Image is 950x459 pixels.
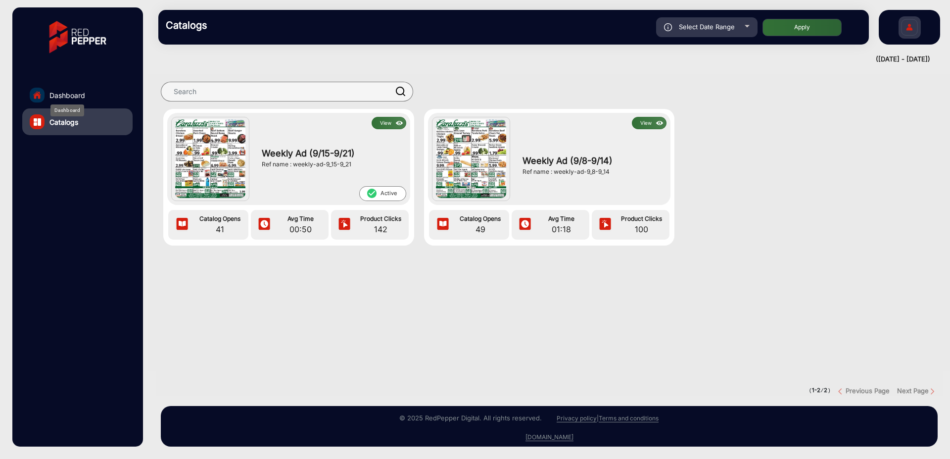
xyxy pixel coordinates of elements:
[257,217,272,232] img: icon
[599,414,659,422] a: Terms and conditions
[166,19,304,31] h3: Catalogs
[929,388,936,395] img: Next button
[824,387,827,394] strong: 2
[762,19,842,36] button: Apply
[435,217,450,232] img: icon
[148,54,930,64] div: ([DATE] - [DATE])
[846,387,890,395] strong: Previous Page
[522,167,662,176] div: Ref name : weekly-ad-9_8-9_14
[366,188,377,199] mat-icon: check_circle
[597,414,599,422] a: |
[679,23,735,31] span: Select Date Range
[454,214,507,223] span: Catalog Opens
[838,388,846,395] img: previous button
[525,433,573,441] a: [DOMAIN_NAME]
[355,214,406,223] span: Product Clicks
[193,223,246,235] span: 41
[22,108,133,135] a: Catalogs
[275,214,326,223] span: Avg Time
[49,90,85,101] span: Dashboard
[536,214,587,223] span: Avg Time
[262,160,401,169] div: Ref name : weekly-ad-9_15-9_21
[262,147,401,160] span: Weekly Ad (9/15-9/21)
[598,217,613,232] img: icon
[42,12,113,62] img: vmg-logo
[664,23,672,31] img: icon
[175,217,190,232] img: icon
[522,154,662,167] span: Weekly Ad (9/8-9/14)
[49,117,78,127] span: Catalogs
[454,223,507,235] span: 49
[193,214,246,223] span: Catalog Opens
[557,414,597,422] a: Privacy policy
[337,217,352,232] img: icon
[275,223,326,235] span: 00:50
[809,386,831,395] pre: ( / )
[372,117,406,129] button: Viewicon
[812,387,820,394] strong: 1-2
[399,414,542,422] small: © 2025 RedPepper Digital. All rights reserved.
[616,223,667,235] span: 100
[33,91,42,100] img: home
[616,214,667,223] span: Product Clicks
[396,87,406,96] img: prodSearch.svg
[359,186,406,201] span: Active
[175,119,245,198] img: Weekly Ad (9/15-9/21)
[536,223,587,235] span: 01:18
[50,104,84,116] div: Dashboard
[654,118,665,129] img: icon
[394,118,405,129] img: icon
[897,387,929,395] strong: Next Page
[34,118,41,126] img: catalog
[436,119,506,198] img: Weekly Ad (9/8-9/14)
[899,11,920,46] img: Sign%20Up.svg
[161,82,413,102] input: Search
[632,117,666,129] button: Viewicon
[518,217,532,232] img: icon
[355,223,406,235] span: 142
[22,82,133,108] a: Dashboard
